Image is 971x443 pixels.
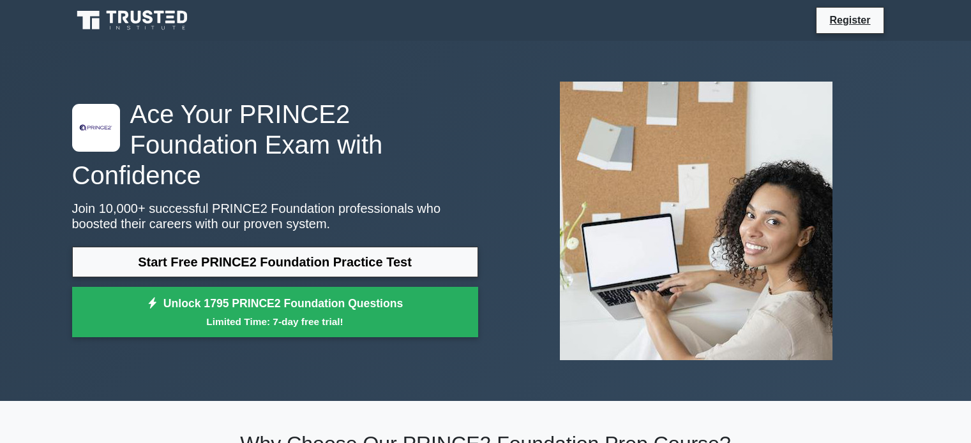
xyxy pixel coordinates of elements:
p: Join 10,000+ successful PRINCE2 Foundation professionals who boosted their careers with our prove... [72,201,478,231]
h1: Ace Your PRINCE2 Foundation Exam with Confidence [72,99,478,191]
small: Limited Time: 7-day free trial! [88,314,462,329]
a: Unlock 1795 PRINCE2 Foundation QuestionsLimited Time: 7-day free trial! [72,287,478,338]
a: Register [822,12,878,28]
a: Start Free PRINCE2 Foundation Practice Test [72,247,478,277]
